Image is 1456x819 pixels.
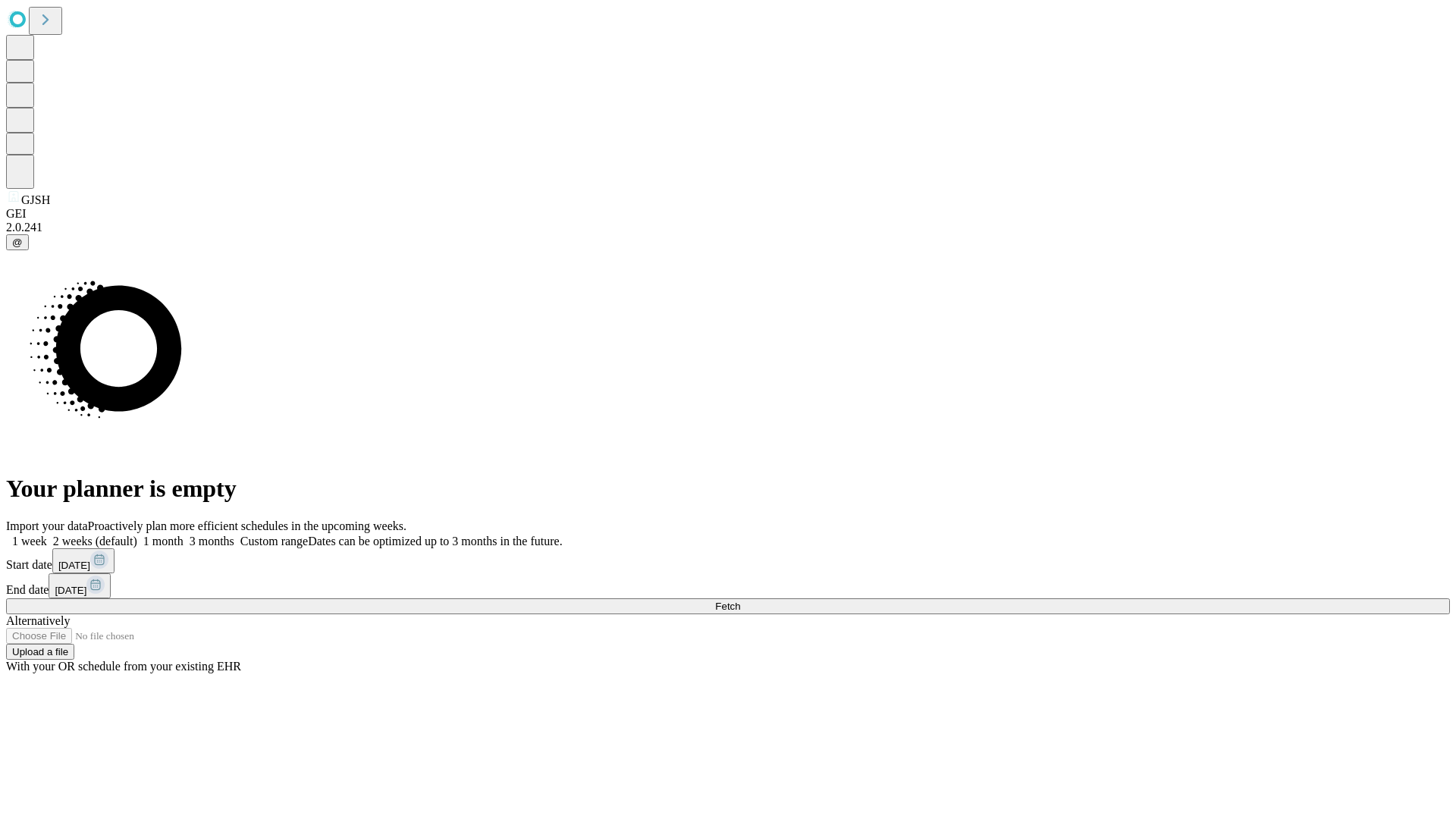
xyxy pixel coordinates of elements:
span: Fetch [715,601,740,612]
span: Dates can be optimized up to 3 months in the future. [308,535,562,548]
span: 1 month [143,535,184,548]
button: @ [6,234,29,250]
button: Upload a file [6,644,74,660]
span: Custom range [240,535,308,548]
h1: Your planner is empty [6,475,1450,503]
div: Start date [6,548,1450,573]
div: End date [6,573,1450,598]
button: Fetch [6,598,1450,614]
span: @ [12,237,23,248]
button: [DATE] [49,573,111,598]
span: [DATE] [55,585,86,596]
div: GEI [6,207,1450,221]
span: 1 week [12,535,47,548]
span: GJSH [21,193,50,206]
button: [DATE] [52,548,115,573]
span: 3 months [190,535,234,548]
span: Proactively plan more efficient schedules in the upcoming weeks. [88,519,406,532]
span: 2 weeks (default) [53,535,137,548]
span: Import your data [6,519,88,532]
span: With your OR schedule from your existing EHR [6,660,241,673]
span: Alternatively [6,614,70,627]
div: 2.0.241 [6,221,1450,234]
span: [DATE] [58,560,90,571]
